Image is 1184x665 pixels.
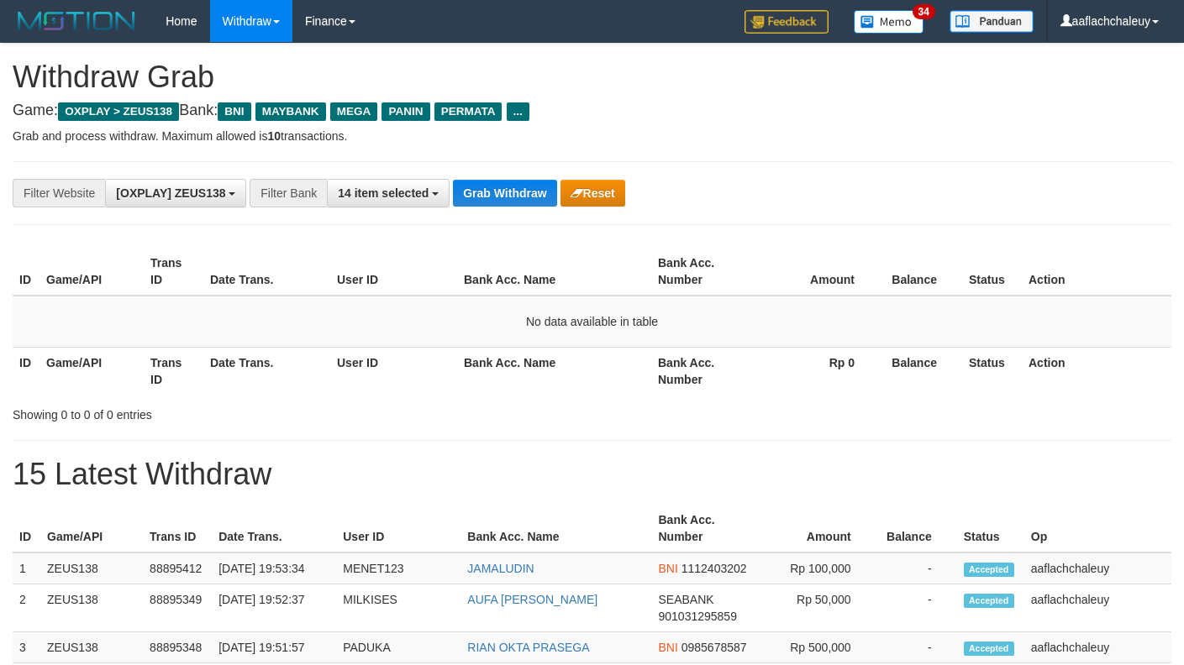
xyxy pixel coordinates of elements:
[13,584,40,632] td: 2
[13,296,1171,348] td: No data available in table
[212,505,336,552] th: Date Trans.
[39,347,144,395] th: Game/API
[40,552,143,584] td: ZEUS138
[40,584,143,632] td: ZEUS138
[950,10,1034,33] img: panduan.png
[336,552,460,584] td: MENET123
[336,632,460,663] td: PADUKA
[144,347,203,395] th: Trans ID
[218,102,250,121] span: BNI
[876,584,957,632] td: -
[964,594,1014,608] span: Accepted
[40,505,143,552] th: Game/API
[105,179,246,207] button: [OXPLAY] ZEUS138
[453,180,556,207] button: Grab Withdraw
[116,186,225,200] span: [OXPLAY] ZEUS138
[13,60,1171,94] h1: Withdraw Grab
[681,562,747,575] span: Copy 1112403202 to clipboard
[467,641,589,654] a: RIAN OKTA PRASEGA
[434,102,503,121] span: PERMATA
[755,584,876,632] td: Rp 50,000
[854,10,924,34] img: Button%20Memo.svg
[212,584,336,632] td: [DATE] 19:52:37
[755,505,876,552] th: Amount
[58,102,179,121] span: OXPLAY > ZEUS138
[876,632,957,663] td: -
[13,632,40,663] td: 3
[880,248,962,296] th: Balance
[327,179,450,207] button: 14 item selected
[250,179,327,207] div: Filter Bank
[964,641,1014,656] span: Accepted
[330,347,457,395] th: User ID
[755,347,880,395] th: Rp 0
[13,458,1171,491] h1: 15 Latest Withdraw
[203,248,330,296] th: Date Trans.
[13,128,1171,144] p: Grab and process withdraw. Maximum allowed is transactions.
[1022,347,1171,395] th: Action
[755,552,876,584] td: Rp 100,000
[876,552,957,584] td: -
[913,4,935,19] span: 34
[40,632,143,663] td: ZEUS138
[330,102,378,121] span: MEGA
[957,505,1024,552] th: Status
[507,102,529,121] span: ...
[962,347,1022,395] th: Status
[460,505,651,552] th: Bank Acc. Name
[658,593,713,606] span: SEABANK
[336,584,460,632] td: MILKISES
[13,102,1171,119] h4: Game: Bank:
[962,248,1022,296] th: Status
[457,347,651,395] th: Bank Acc. Name
[143,505,212,552] th: Trans ID
[658,641,677,654] span: BNI
[658,562,677,575] span: BNI
[13,8,140,34] img: MOTION_logo.png
[143,584,212,632] td: 88895349
[39,248,144,296] th: Game/API
[876,505,957,552] th: Balance
[336,505,460,552] th: User ID
[330,248,457,296] th: User ID
[560,180,625,207] button: Reset
[651,505,754,552] th: Bank Acc. Number
[681,641,747,654] span: Copy 0985678587 to clipboard
[755,632,876,663] td: Rp 500,000
[382,102,429,121] span: PANIN
[13,347,39,395] th: ID
[467,562,534,575] a: JAMALUDIN
[964,563,1014,577] span: Accepted
[13,505,40,552] th: ID
[255,102,326,121] span: MAYBANK
[467,593,597,606] a: AUFA [PERSON_NAME]
[13,179,105,207] div: Filter Website
[212,552,336,584] td: [DATE] 19:53:34
[755,248,880,296] th: Amount
[13,248,39,296] th: ID
[658,610,736,623] span: Copy 901031295859 to clipboard
[880,347,962,395] th: Balance
[267,129,281,143] strong: 10
[651,248,755,296] th: Bank Acc. Number
[1024,552,1171,584] td: aaflachchaleuy
[1024,505,1171,552] th: Op
[1024,584,1171,632] td: aaflachchaleuy
[651,347,755,395] th: Bank Acc. Number
[144,248,203,296] th: Trans ID
[745,10,829,34] img: Feedback.jpg
[1024,632,1171,663] td: aaflachchaleuy
[13,400,481,423] div: Showing 0 to 0 of 0 entries
[457,248,651,296] th: Bank Acc. Name
[143,632,212,663] td: 88895348
[1022,248,1171,296] th: Action
[212,632,336,663] td: [DATE] 19:51:57
[203,347,330,395] th: Date Trans.
[143,552,212,584] td: 88895412
[13,552,40,584] td: 1
[338,186,429,200] span: 14 item selected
